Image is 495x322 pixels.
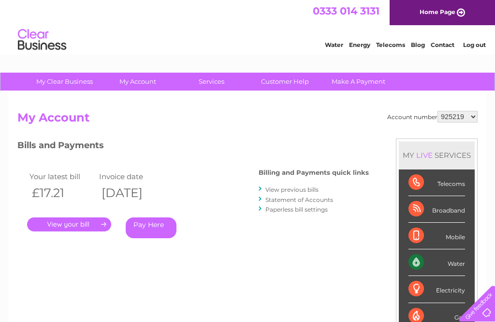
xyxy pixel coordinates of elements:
a: Water [325,41,343,48]
div: LIVE [414,151,435,160]
img: logo.png [17,25,67,55]
h4: Billing and Payments quick links [259,169,369,176]
a: Paperless bill settings [265,206,328,213]
a: Customer Help [245,73,325,91]
a: Telecoms [376,41,405,48]
a: Pay Here [126,217,176,238]
div: Clear Business is a trading name of Verastar Limited (registered in [GEOGRAPHIC_DATA] No. 3667643... [20,5,477,47]
a: Energy [349,41,370,48]
div: MY SERVICES [399,141,475,169]
div: Telecoms [408,169,465,196]
a: View previous bills [265,186,319,193]
div: Broadband [408,196,465,223]
div: Electricity [408,276,465,303]
a: My Clear Business [25,73,104,91]
a: My Account [98,73,178,91]
a: . [27,217,111,231]
a: Statement of Accounts [265,196,333,203]
td: Your latest bill [27,170,97,183]
div: Mobile [408,223,465,249]
th: £17.21 [27,183,97,203]
div: Water [408,249,465,276]
h2: My Account [17,111,478,129]
td: Invoice date [97,170,166,183]
div: Account number [387,111,478,123]
a: Log out [463,41,486,48]
h3: Bills and Payments [17,138,369,155]
a: Contact [431,41,454,48]
th: [DATE] [97,183,166,203]
a: Services [172,73,251,91]
a: 0333 014 3131 [313,5,379,17]
a: Blog [411,41,425,48]
a: Make A Payment [319,73,398,91]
